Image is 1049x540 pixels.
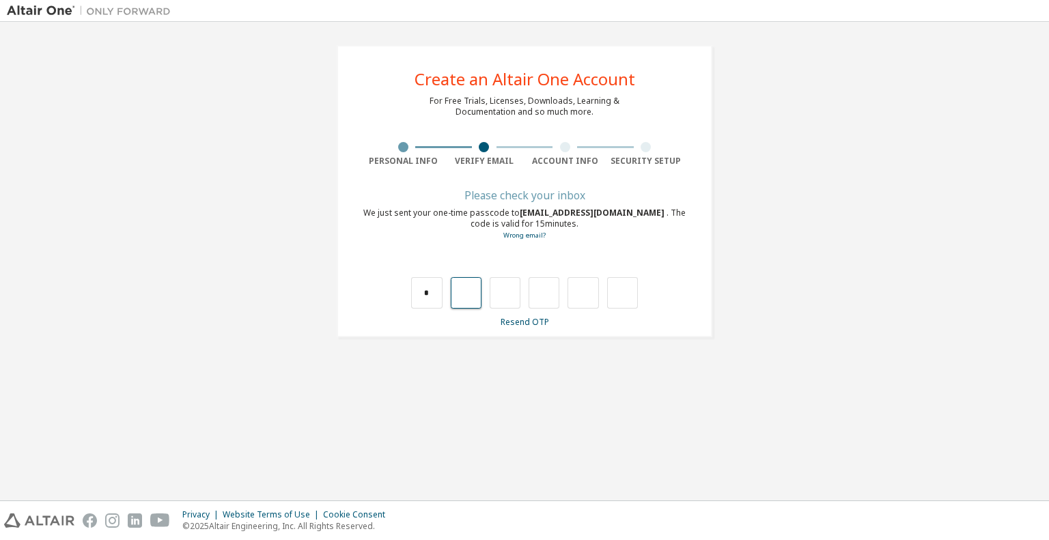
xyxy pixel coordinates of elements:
div: Website Terms of Use [223,509,323,520]
div: Account Info [524,156,606,167]
div: Please check your inbox [363,191,686,199]
div: Cookie Consent [323,509,393,520]
img: Altair One [7,4,178,18]
div: Security Setup [606,156,687,167]
div: Verify Email [444,156,525,167]
img: instagram.svg [105,513,120,528]
div: We just sent your one-time passcode to . The code is valid for 15 minutes. [363,208,686,241]
p: © 2025 Altair Engineering, Inc. All Rights Reserved. [182,520,393,532]
img: youtube.svg [150,513,170,528]
div: For Free Trials, Licenses, Downloads, Learning & Documentation and so much more. [430,96,619,117]
a: Go back to the registration form [503,231,546,240]
img: linkedin.svg [128,513,142,528]
span: [EMAIL_ADDRESS][DOMAIN_NAME] [520,207,667,218]
div: Create an Altair One Account [415,71,635,87]
img: altair_logo.svg [4,513,74,528]
img: facebook.svg [83,513,97,528]
a: Resend OTP [501,316,549,328]
div: Personal Info [363,156,444,167]
div: Privacy [182,509,223,520]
